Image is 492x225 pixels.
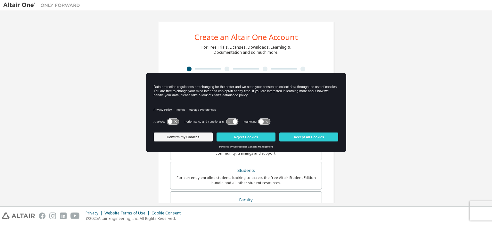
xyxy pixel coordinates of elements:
[174,175,318,185] div: For currently enrolled students looking to access the free Altair Student Edition bundle and all ...
[86,216,184,221] p: © 2025 Altair Engineering, Inc. All Rights Reserved.
[86,211,104,216] div: Privacy
[194,33,298,41] div: Create an Altair One Account
[201,45,291,55] div: For Free Trials, Licenses, Downloads, Learning & Documentation and so much more.
[39,213,45,219] img: facebook.svg
[49,213,56,219] img: instagram.svg
[3,2,83,8] img: Altair One
[174,166,318,175] div: Students
[152,211,184,216] div: Cookie Consent
[104,211,152,216] div: Website Terms of Use
[174,196,318,205] div: Faculty
[70,213,80,219] img: youtube.svg
[60,213,67,219] img: linkedin.svg
[2,213,35,219] img: altair_logo.svg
